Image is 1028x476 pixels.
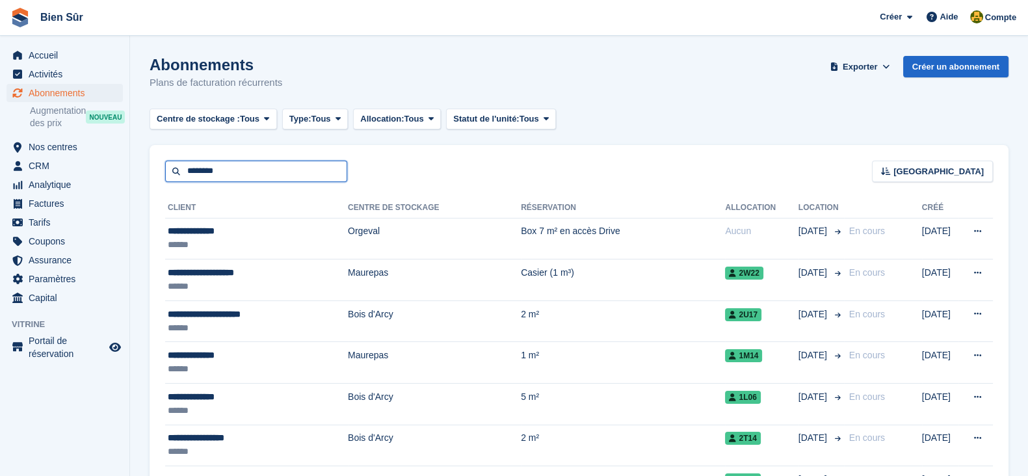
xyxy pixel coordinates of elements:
[150,75,282,90] p: Plans de facturation récurrents
[521,383,725,425] td: 5 m²
[521,425,725,466] td: 2 m²
[849,226,885,236] span: En cours
[29,194,107,213] span: Factures
[521,198,725,218] th: Réservation
[29,176,107,194] span: Analytique
[7,194,123,213] a: menu
[29,251,107,269] span: Assurance
[7,213,123,231] a: menu
[282,109,349,130] button: Type: Tous
[29,232,107,250] span: Coupons
[165,198,348,218] th: Client
[12,318,129,331] span: Vitrine
[798,349,830,362] span: [DATE]
[903,56,1008,77] a: Créer un abonnement
[311,112,330,126] span: Tous
[7,138,123,156] a: menu
[7,232,123,250] a: menu
[7,157,123,175] a: menu
[348,383,521,425] td: Bois d'Arcy
[725,198,798,218] th: Allocation
[348,198,521,218] th: Centre de stockage
[521,218,725,259] td: Box 7 m² en accès Drive
[29,213,107,231] span: Tarifs
[348,259,521,301] td: Maurepas
[922,383,958,425] td: [DATE]
[7,84,123,102] a: menu
[725,308,761,321] span: 2U17
[35,7,88,28] a: Bien Sûr
[30,104,123,130] a: Augmentation des prix NOUVEAU
[360,112,404,126] span: Allocation:
[970,10,983,23] img: Fatima Kelaaoui
[922,425,958,466] td: [DATE]
[7,65,123,83] a: menu
[922,300,958,342] td: [DATE]
[798,308,830,321] span: [DATE]
[849,350,885,360] span: En cours
[922,218,958,259] td: [DATE]
[849,432,885,443] span: En cours
[922,198,958,218] th: Créé
[404,112,423,126] span: Tous
[348,300,521,342] td: Bois d'Arcy
[985,11,1016,24] span: Compte
[725,224,798,238] div: Aucun
[798,198,844,218] th: Location
[289,112,311,126] span: Type:
[29,157,107,175] span: CRM
[828,56,893,77] button: Exporter
[521,300,725,342] td: 2 m²
[843,60,877,73] span: Exporter
[29,289,107,307] span: Capital
[157,112,240,126] span: Centre de stockage :
[10,8,30,27] img: stora-icon-8386f47178a22dfd0bd8f6a31ec36ba5ce8667c1dd55bd0f319d3a0aa187defe.svg
[849,391,885,402] span: En cours
[7,270,123,288] a: menu
[30,105,86,129] span: Augmentation des prix
[348,218,521,259] td: Orgeval
[922,342,958,384] td: [DATE]
[107,339,123,355] a: Boutique d'aperçu
[798,431,830,445] span: [DATE]
[150,56,282,73] h1: Abonnements
[29,270,107,288] span: Paramètres
[353,109,441,130] button: Allocation: Tous
[29,46,107,64] span: Accueil
[7,176,123,194] a: menu
[348,425,521,466] td: Bois d'Arcy
[880,10,902,23] span: Créer
[7,46,123,64] a: menu
[240,112,259,126] span: Tous
[798,266,830,280] span: [DATE]
[29,84,107,102] span: Abonnements
[29,65,107,83] span: Activités
[725,391,760,404] span: 1L06
[940,10,958,23] span: Aide
[521,342,725,384] td: 1 m²
[893,165,984,178] span: [GEOGRAPHIC_DATA]
[521,259,725,301] td: Casier (1 m³)
[7,251,123,269] a: menu
[29,138,107,156] span: Nos centres
[849,267,885,278] span: En cours
[922,259,958,301] td: [DATE]
[849,309,885,319] span: En cours
[725,267,763,280] span: 2W22
[520,112,539,126] span: Tous
[7,289,123,307] a: menu
[725,349,762,362] span: 1M14
[798,224,830,238] span: [DATE]
[348,342,521,384] td: Maurepas
[798,390,830,404] span: [DATE]
[453,112,519,126] span: Statut de l'unité:
[150,109,277,130] button: Centre de stockage : Tous
[725,432,760,445] span: 2T14
[86,111,125,124] div: NOUVEAU
[446,109,556,130] button: Statut de l'unité: Tous
[29,334,107,360] span: Portail de réservation
[7,334,123,360] a: menu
